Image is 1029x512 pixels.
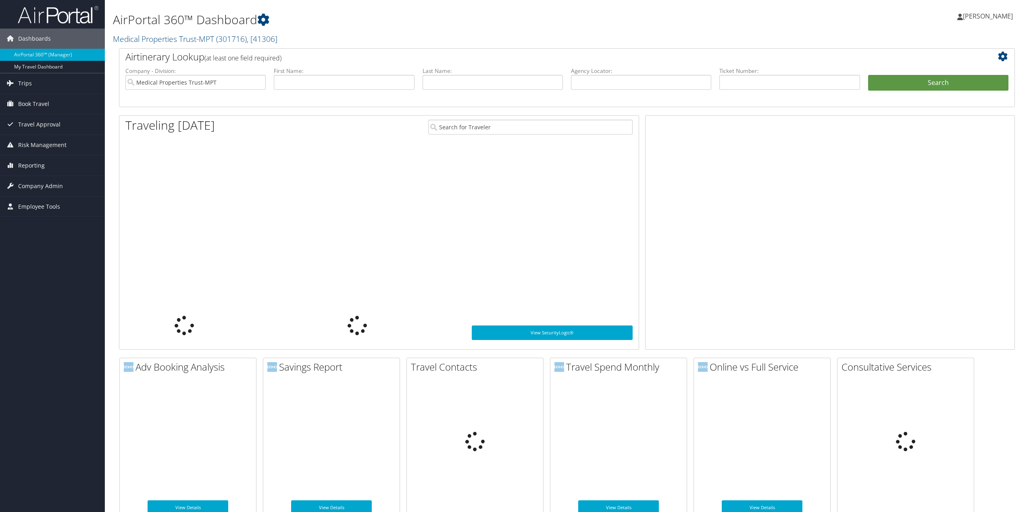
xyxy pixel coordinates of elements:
img: domo-logo.png [554,362,564,372]
button: Search [868,75,1008,91]
span: , [ 41306 ] [247,33,277,44]
span: Company Admin [18,176,63,196]
span: Risk Management [18,135,67,155]
img: domo-logo.png [267,362,277,372]
span: Trips [18,73,32,93]
span: Dashboards [18,29,51,49]
h1: AirPortal 360™ Dashboard [113,11,718,28]
span: ( 301716 ) [216,33,247,44]
h2: Travel Spend Monthly [554,360,687,374]
a: View SecurityLogic® [472,325,633,340]
img: domo-logo.png [124,362,133,372]
h2: Airtinerary Lookup [125,50,934,64]
span: (at least one field required) [204,54,281,62]
h2: Adv Booking Analysis [124,360,256,374]
h1: Traveling [DATE] [125,117,215,134]
span: Employee Tools [18,197,60,217]
input: Search for Traveler [428,120,633,135]
img: domo-logo.png [698,362,708,372]
span: [PERSON_NAME] [963,12,1013,21]
label: Last Name: [423,67,563,75]
h2: Online vs Full Service [698,360,830,374]
h2: Consultative Services [842,360,974,374]
span: Reporting [18,155,45,176]
label: Ticket Number: [719,67,860,75]
label: Company - Division: [125,67,266,75]
label: Agency Locator: [571,67,711,75]
label: First Name: [274,67,414,75]
span: Book Travel [18,94,49,114]
h2: Travel Contacts [411,360,543,374]
a: [PERSON_NAME] [957,4,1021,28]
a: Medical Properties Trust-MPT [113,33,277,44]
img: airportal-logo.png [18,5,98,24]
h2: Savings Report [267,360,400,374]
span: Travel Approval [18,114,60,135]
